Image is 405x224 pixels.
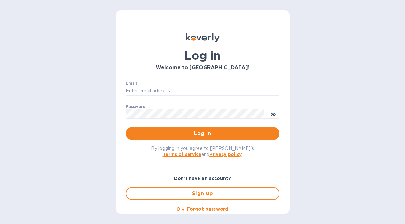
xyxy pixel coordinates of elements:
h1: Log in [126,49,279,62]
label: Email [126,82,137,85]
button: Log in [126,127,279,140]
button: Sign up [126,187,279,200]
b: Don't have an account? [174,176,231,181]
u: Forgot password [187,206,228,211]
label: Password [126,105,145,108]
h3: Welcome to [GEOGRAPHIC_DATA]! [126,65,279,71]
span: By logging in you agree to [PERSON_NAME]'s and . [151,146,254,157]
img: Koverly [186,33,220,42]
input: Enter email address [126,86,279,96]
button: toggle password visibility [267,108,279,120]
a: Terms of service [163,152,201,157]
a: Privacy policy [209,152,242,157]
span: Log in [131,130,274,137]
span: Sign up [132,190,274,197]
